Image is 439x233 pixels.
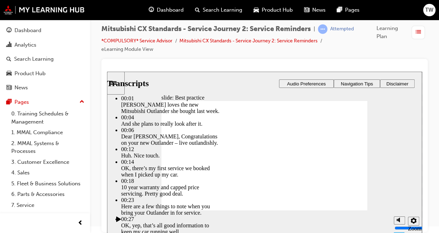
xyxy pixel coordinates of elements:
a: 3. Customer Excellence [8,157,87,168]
span: news-icon [304,6,309,14]
div: Dashboard [14,26,41,35]
span: Pages [345,6,360,14]
span: | [314,25,315,33]
a: search-iconSearch Learning [189,3,248,17]
a: 5. Fleet & Business Solutions [8,178,87,189]
span: Dashboard [157,6,184,14]
div: Search Learning [14,55,54,63]
a: Dashboard [3,24,87,37]
span: learningRecordVerb_ATTEMPT-icon [318,24,327,34]
a: 2. MMAL Systems & Processes [8,138,87,157]
a: 0. Training Schedules & Management [8,108,87,127]
a: Search Learning [3,53,87,66]
button: Pages [3,96,87,109]
a: 6. Parts & Accessories [8,189,87,200]
span: pages-icon [337,6,342,14]
div: Pages [14,98,29,106]
a: guage-iconDashboard [143,3,189,17]
span: Product Hub [262,6,293,14]
span: News [312,6,326,14]
img: mmal [4,5,85,14]
a: News [3,81,87,94]
div: Analytics [14,41,36,49]
button: TW [423,4,435,16]
span: Learning Plan [376,24,409,40]
span: TW [425,6,433,14]
span: guage-icon [149,6,154,14]
div: Product Hub [14,70,46,78]
div: 00:27 [14,144,113,151]
a: 4. Sales [8,167,87,178]
span: car-icon [254,6,259,14]
div: OK, yep, that’s all good information to keep my car running well. [14,151,113,163]
span: news-icon [6,85,12,91]
span: Mitsubishi CX Standards - Service Journey 2: Service Reminders [101,25,311,33]
span: car-icon [6,71,12,77]
span: pages-icon [6,99,12,106]
span: up-icon [79,97,84,107]
span: Search Learning [203,6,242,14]
a: pages-iconPages [331,3,365,17]
a: car-iconProduct Hub [248,3,298,17]
span: search-icon [195,6,200,14]
a: news-iconNews [298,3,331,17]
button: DashboardAnalyticsSearch LearningProduct HubNews [3,23,87,96]
a: 1. MMAL Compliance [8,127,87,138]
span: list-icon [416,28,421,37]
div: Attempted [330,26,354,32]
a: Product Hub [3,67,87,80]
a: 8. Technical [8,210,87,221]
a: 7. Service [8,200,87,211]
span: search-icon [6,56,11,62]
span: prev-icon [78,219,83,228]
button: Learning Plan [376,24,428,40]
div: News [14,84,28,92]
a: *COMPULSORY* Service Advisor [101,38,172,44]
a: Mitsubishi CX Standards - Service Journey 2: Service Reminders [179,38,318,44]
span: guage-icon [6,28,12,34]
span: chart-icon [6,42,12,48]
a: Analytics [3,38,87,52]
li: eLearning Module View [101,46,153,54]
